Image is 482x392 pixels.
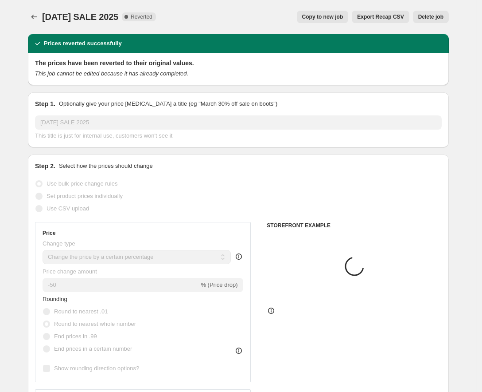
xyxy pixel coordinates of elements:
[35,162,55,170] h2: Step 2.
[297,11,349,23] button: Copy to new job
[42,12,118,22] span: [DATE] SALE 2025
[47,180,117,187] span: Use bulk price change rules
[59,99,277,108] p: Optionally give your price [MEDICAL_DATA] a title (eg "March 30% off sale on boots")
[54,333,97,340] span: End prices in .99
[35,132,172,139] span: This title is just for internal use, customers won't see it
[35,115,442,130] input: 30% off holiday sale
[47,193,123,199] span: Set product prices individually
[47,205,89,212] span: Use CSV upload
[357,13,404,20] span: Export Recap CSV
[54,308,108,315] span: Round to nearest .01
[54,365,139,372] span: Show rounding direction options?
[234,252,243,261] div: help
[201,281,237,288] span: % (Price drop)
[43,240,75,247] span: Change type
[131,13,152,20] span: Reverted
[28,11,40,23] button: Price change jobs
[59,162,153,170] p: Select how the prices should change
[267,222,442,229] h6: STOREFRONT EXAMPLE
[43,278,199,292] input: -15
[35,99,55,108] h2: Step 1.
[54,345,132,352] span: End prices in a certain number
[35,59,442,67] h2: The prices have been reverted to their original values.
[35,70,188,77] i: This job cannot be edited because it has already completed.
[413,11,449,23] button: Delete job
[44,39,122,48] h2: Prices reverted successfully
[43,230,55,237] h3: Price
[43,296,67,302] span: Rounding
[43,268,97,275] span: Price change amount
[302,13,343,20] span: Copy to new job
[54,321,136,327] span: Round to nearest whole number
[352,11,409,23] button: Export Recap CSV
[418,13,443,20] span: Delete job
